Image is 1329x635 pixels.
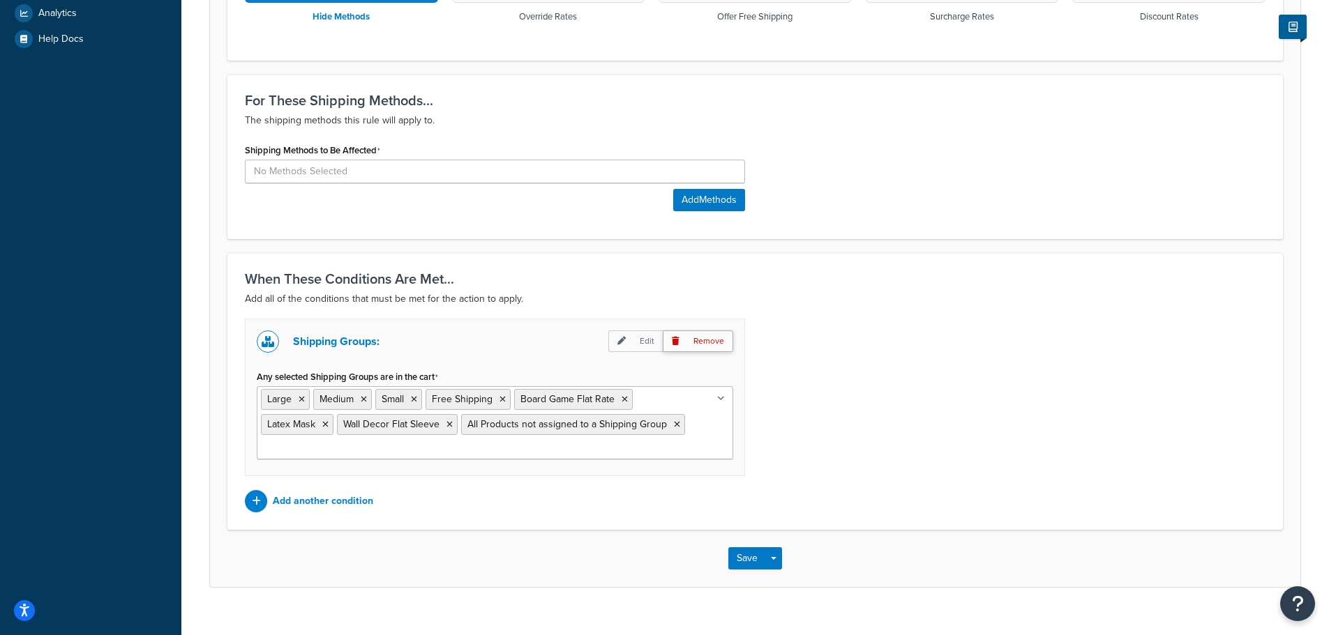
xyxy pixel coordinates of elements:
[673,189,745,211] button: AddMethods
[293,332,380,351] p: Shipping Groups:
[245,93,1266,108] h3: For These Shipping Methods...
[245,160,745,183] input: No Methods Selected
[1140,12,1199,22] h3: Discount Rates
[10,26,171,52] a: Help Docs
[10,1,171,26] a: Analytics
[273,491,373,511] p: Add another condition
[1279,15,1307,39] button: Show Help Docs
[663,330,733,352] p: Remove
[313,12,370,22] h3: Hide Methods
[320,392,354,406] span: Medium
[245,112,1266,129] p: The shipping methods this rule will apply to.
[930,12,994,22] h3: Surcharge Rates
[343,417,440,431] span: Wall Decor Flat Sleeve
[267,417,315,431] span: Latex Mask
[267,392,292,406] span: Large
[519,12,577,22] h3: Override Rates
[245,271,1266,286] h3: When These Conditions Are Met...
[245,145,380,156] label: Shipping Methods to Be Affected
[382,392,404,406] span: Small
[608,330,663,352] p: Edit
[38,8,77,20] span: Analytics
[245,291,1266,307] p: Add all of the conditions that must be met for the action to apply.
[432,392,493,406] span: Free Shipping
[717,12,793,22] h3: Offer Free Shipping
[520,392,615,406] span: Board Game Flat Rate
[257,372,438,383] label: Any selected Shipping Groups are in the cart
[38,33,84,45] span: Help Docs
[728,547,766,569] button: Save
[467,417,667,431] span: All Products not assigned to a Shipping Group
[1280,586,1315,621] button: Open Resource Center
